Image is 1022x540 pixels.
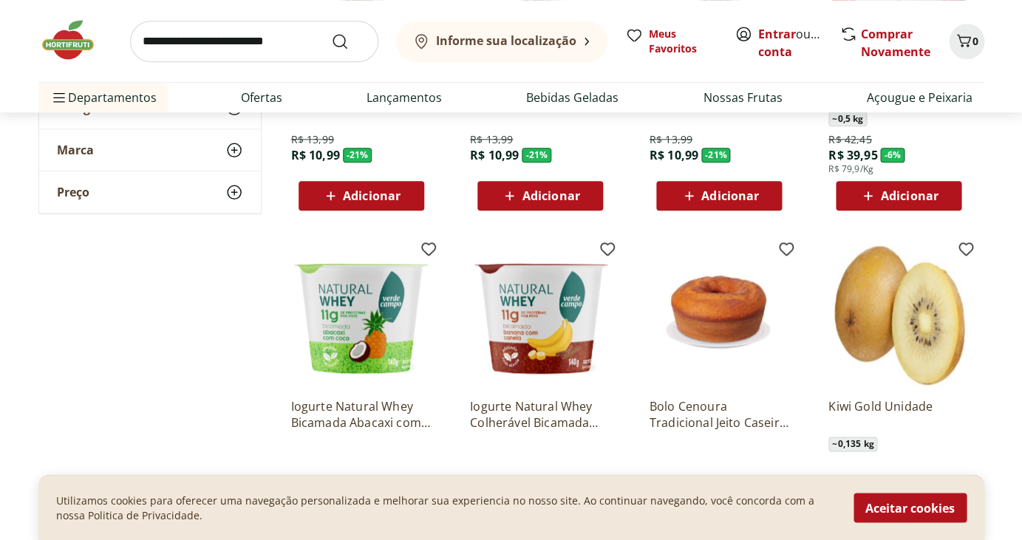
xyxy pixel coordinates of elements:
[703,89,782,106] a: Nossas Frutas
[56,493,836,522] p: Utilizamos cookies para oferecer uma navegação personalizada e melhorar sua experiencia no nosso ...
[649,147,698,163] span: R$ 10,99
[241,89,282,106] a: Ofertas
[331,33,367,50] button: Submit Search
[470,398,610,431] a: Iogurte Natural Whey Colherável Bicamada Banana com Canela 11g de Proteína Verde Campo 140g
[828,398,969,431] a: Kiwi Gold Unidade
[880,148,905,163] span: - 6 %
[291,398,432,431] a: Iogurte Natural Whey Bicamada Abacaxi com Coco 11g de Proteína Verde Campo 140g
[949,24,984,59] button: Carrinho
[470,246,610,386] img: Iogurte Natural Whey Colherável Bicamada Banana com Canela 11g de Proteína Verde Campo 140g
[291,132,334,147] span: R$ 13,99
[39,171,261,213] button: Preço
[343,148,372,163] span: - 21 %
[828,163,873,175] span: R$ 79,9/Kg
[50,80,157,115] span: Departamentos
[972,34,978,48] span: 0
[477,181,603,211] button: Adicionar
[649,27,717,56] span: Meus Favoritos
[396,21,607,62] button: Informe sua localização
[649,246,789,386] img: Bolo Cenoura Tradicional Jeito Caseiro 400g
[758,26,839,60] a: Criar conta
[470,132,513,147] span: R$ 13,99
[649,398,789,431] a: Bolo Cenoura Tradicional Jeito Caseiro 400g
[367,89,442,106] a: Lançamentos
[828,472,871,488] span: R$ 6,07
[656,181,782,211] button: Adicionar
[836,181,961,211] button: Adicionar
[130,21,378,62] input: search
[436,33,576,49] b: Informe sua localização
[828,112,867,126] span: ~ 0,5 kg
[291,472,340,488] span: R$ 10,99
[291,246,432,386] img: Iogurte Natural Whey Bicamada Abacaxi com Coco 11g de Proteína Verde Campo 140g
[758,26,796,42] a: Entrar
[880,190,938,202] span: Adicionar
[299,181,424,211] button: Adicionar
[522,190,579,202] span: Adicionar
[526,89,619,106] a: Bebidas Geladas
[39,129,261,171] button: Marca
[470,472,519,488] span: R$ 10,99
[470,147,519,163] span: R$ 10,99
[701,148,731,163] span: - 21 %
[828,246,969,386] img: Kiwi Gold Unidade
[522,148,551,163] span: - 21 %
[649,132,692,147] span: R$ 13,99
[50,80,68,115] button: Menu
[343,190,401,202] span: Adicionar
[828,147,877,163] span: R$ 39,95
[57,185,89,199] span: Preço
[649,472,698,488] span: R$ 19,99
[866,89,972,106] a: Açougue e Peixaria
[625,27,717,56] a: Meus Favoritos
[38,18,112,62] img: Hortifruti
[701,190,759,202] span: Adicionar
[828,437,877,451] span: ~ 0,135 kg
[828,132,871,147] span: R$ 42,45
[854,493,967,522] button: Aceitar cookies
[291,147,340,163] span: R$ 10,99
[861,26,930,60] a: Comprar Novamente
[758,25,824,61] span: ou
[57,143,94,157] span: Marca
